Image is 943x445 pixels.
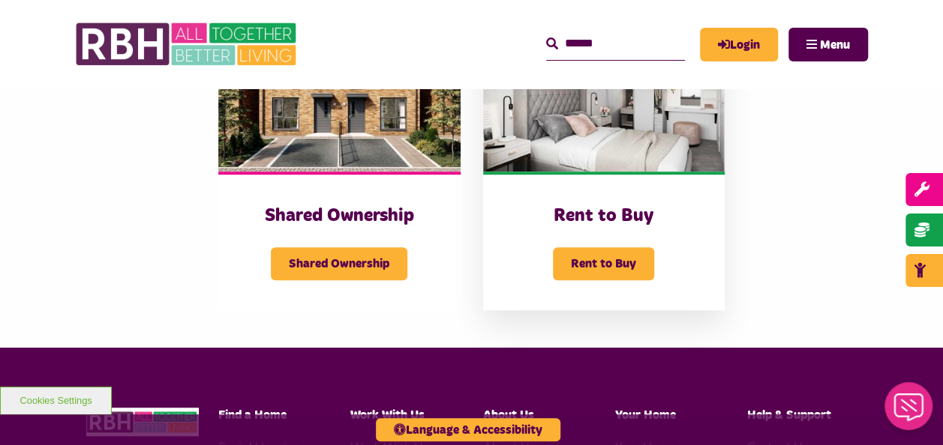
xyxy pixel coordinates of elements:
span: About Us [482,409,533,421]
span: Find a Home [218,409,287,421]
span: Rent to Buy [553,247,654,280]
h3: Shared Ownership [248,205,430,228]
span: Work With Us [350,409,425,421]
iframe: Netcall Web Assistant for live chat [875,378,943,445]
img: Bedroom Cottons [483,21,725,172]
span: Help & Support [747,409,831,421]
a: MyRBH [700,28,778,61]
h3: Rent to Buy [513,205,695,228]
a: Rent to Buy Rent to Buy [483,21,725,310]
a: Shared Ownership Shared Ownership [218,21,460,310]
input: Search [546,28,685,60]
img: Cottons Resized [218,21,460,172]
button: Language & Accessibility [376,418,560,441]
button: Navigation [788,28,868,61]
span: Menu [820,39,850,51]
img: RBH [86,408,199,437]
span: Your Home [615,409,676,421]
img: RBH [75,15,300,73]
span: Shared Ownership [271,247,407,280]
